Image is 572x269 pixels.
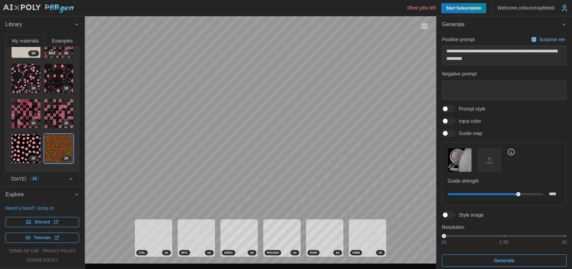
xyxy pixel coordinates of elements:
p: Negative prompt [442,70,567,77]
span: MTL [181,250,188,255]
a: Tutorials [5,233,79,243]
button: Guide map [448,148,472,172]
p: Surprise me [539,36,566,43]
a: Start Subscription [441,3,486,13]
span: 1 K [207,250,211,255]
img: VBiNjkhGjX0UGhtQTUN6 [12,134,40,163]
img: kac9PEluR9P1vMGuoRE6 [44,64,73,93]
span: 1 K [250,250,254,255]
span: COL [139,250,145,255]
span: Explore [5,186,74,203]
span: Generate [442,16,561,33]
span: 1 K [164,250,168,255]
a: NLtO2bLN5DIgDyzYOYdv1K [11,64,41,93]
span: Start Subscription [446,3,481,13]
span: Input color [455,118,481,124]
span: 1 K [64,121,69,126]
span: NRM [353,250,360,255]
p: Welcome, coloursmaybleed [497,4,554,11]
p: Resolution [442,224,567,231]
span: 1 K [64,86,69,91]
span: 1 K [336,250,340,255]
img: qaGRHo1AttEWA2re6Bc1 [44,99,73,128]
span: 1 K [64,156,69,161]
img: Guide map [448,148,471,172]
span: 2 K [64,51,69,56]
a: VBiNjkhGjX0UGhtQTUN61K [11,134,41,164]
span: Library [5,16,74,33]
button: [DATE]14 [6,171,79,186]
span: Generate [494,255,515,266]
button: Toggle viewport controls [420,21,429,31]
span: 1 K [293,250,297,255]
a: privacy policy [42,248,76,254]
span: 1 K [378,250,382,255]
a: kac9PEluR9P1vMGuoRE61K [44,64,74,93]
span: Examples [52,38,73,43]
span: My materials [12,38,39,43]
span: SPEC [224,250,233,255]
span: ROUGH [267,250,279,255]
span: Style image [455,212,484,218]
span: 1 K [31,121,36,126]
p: Need a hand? Jump in: [5,205,79,212]
div: [DATE]8 [6,27,79,171]
span: 1 K [31,51,36,56]
span: Discord [35,217,50,227]
a: Discord [5,217,79,227]
span: 14 [33,176,37,182]
img: Uialc9YOSIMCILr8jZ0U [12,99,40,128]
span: REF [49,51,56,56]
span: 1 K [31,156,36,161]
a: cookie policy [26,257,58,263]
span: DISP [310,250,317,255]
img: J3s9Oi3eW5oAnKNhqIIE [44,134,73,163]
button: Generate [436,16,572,33]
img: AIxPoly PBRgen [3,4,74,13]
a: J3s9Oi3eW5oAnKNhqIIE1K [44,134,74,164]
button: Generate [442,254,567,267]
a: terms of use [8,248,39,254]
img: NLtO2bLN5DIgDyzYOYdv [12,64,40,93]
span: Prompt style [455,105,485,112]
p: Guide strength [448,178,561,184]
p: [DATE] [11,175,26,182]
p: 0 free jobs left [407,4,436,11]
span: Tutorials [34,233,51,242]
p: Positive prompt [442,36,475,43]
a: Uialc9YOSIMCILr8jZ0U1K [11,99,41,129]
a: qaGRHo1AttEWA2re6Bc11K [44,99,74,129]
span: Guide map [455,130,482,137]
span: 1 K [31,86,36,91]
button: Surprise me [530,35,567,44]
